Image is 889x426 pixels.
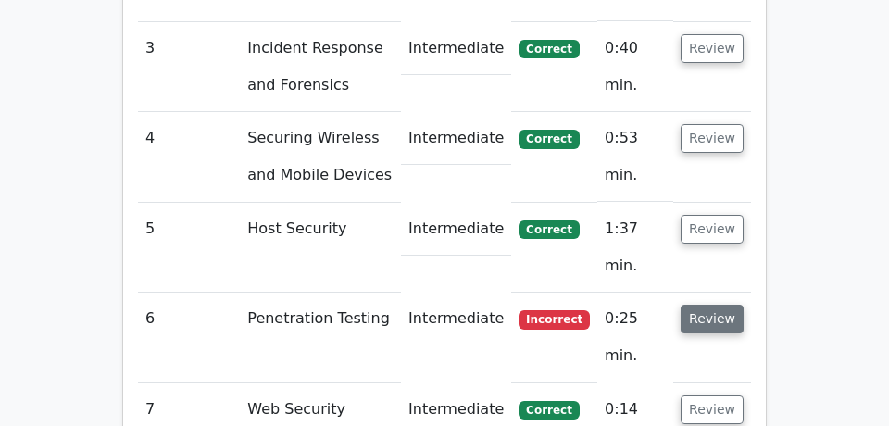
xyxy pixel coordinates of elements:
[138,203,240,293] td: 5
[597,203,673,293] td: 1:37 min.
[519,130,579,148] span: Correct
[401,112,511,165] td: Intermediate
[240,22,401,112] td: Incident Response and Forensics
[681,215,744,244] button: Review
[681,34,744,63] button: Review
[597,293,673,382] td: 0:25 min.
[240,112,401,202] td: Securing Wireless and Mobile Devices
[519,40,579,58] span: Correct
[138,112,240,202] td: 4
[519,220,579,239] span: Correct
[401,22,511,75] td: Intermediate
[138,22,240,112] td: 3
[138,293,240,382] td: 6
[519,310,590,329] span: Incorrect
[597,22,673,112] td: 0:40 min.
[401,203,511,256] td: Intermediate
[681,395,744,424] button: Review
[681,305,744,333] button: Review
[240,203,401,293] td: Host Security
[519,401,579,420] span: Correct
[681,124,744,153] button: Review
[597,112,673,202] td: 0:53 min.
[401,293,511,345] td: Intermediate
[240,293,401,382] td: Penetration Testing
